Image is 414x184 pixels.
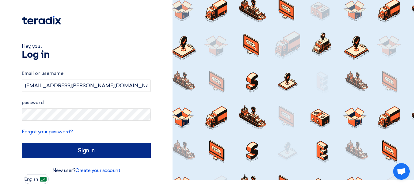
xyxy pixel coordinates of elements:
[22,100,44,105] font: password
[52,167,76,173] font: New user?
[22,50,49,60] font: Log in
[75,167,120,173] a: Create your account
[22,80,151,92] input: Enter your business email or username
[22,71,63,76] font: Email or username
[22,43,43,49] font: Hey, you ...
[22,129,73,135] a: Forgot your password?
[24,174,49,184] button: English
[25,177,38,182] font: English
[40,177,47,182] img: ar-AR.png
[393,163,410,180] div: Open chat
[22,16,61,25] img: Teradix logo
[22,143,151,158] input: Sign in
